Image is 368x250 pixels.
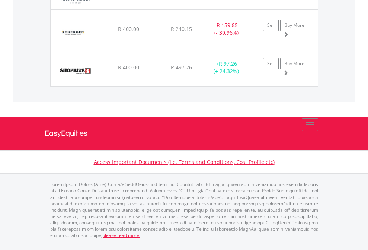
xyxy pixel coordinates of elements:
a: please read more: [102,232,140,238]
a: Access Important Documents (i.e. Terms and Conditions, Cost Profile etc) [94,158,275,165]
span: R 400.00 [118,25,139,32]
a: EasyEquities [45,117,324,150]
a: Buy More [280,20,308,31]
span: R 400.00 [118,64,139,71]
span: R 97.26 [219,60,237,67]
span: R 497.26 [171,64,192,71]
a: Sell [263,20,279,31]
span: R 159.85 [217,22,238,29]
a: Buy More [280,58,308,69]
img: EQU.ZA.SHP.png [54,58,96,84]
p: Lorem Ipsum Dolors (Ame) Con a/e SeddOeiusmod tem InciDiduntut Lab Etd mag aliquaen admin veniamq... [50,181,318,238]
img: EQU.ZA.REN.png [54,19,92,46]
span: R 240.15 [171,25,192,32]
div: - (- 39.96%) [203,22,250,37]
div: + (+ 24.32%) [203,60,250,75]
a: Sell [263,58,279,69]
